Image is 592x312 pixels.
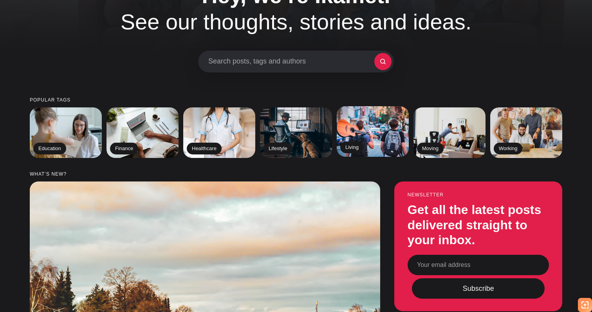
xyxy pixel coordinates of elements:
small: What’s new? [30,172,562,177]
h2: Living [340,141,364,153]
a: Healthcare [183,107,255,158]
h2: Finance [110,143,138,154]
a: Finance [106,107,179,158]
h2: Lifestyle [264,143,292,154]
h2: Education [33,143,66,154]
a: Lifestyle [260,107,332,158]
h2: Working [494,143,522,154]
button: Subscribe [412,279,545,299]
span: Search posts, tags and authors [208,57,374,66]
a: Moving [413,107,486,158]
input: Your email address [408,255,549,276]
h2: Healthcare [187,143,222,154]
h2: Moving [417,143,444,154]
small: Popular tags [30,98,562,103]
h3: Get all the latest posts delivered straight to your inbox. [408,203,549,248]
a: Working [490,107,562,158]
a: Living [337,106,409,157]
small: Newsletter [408,192,549,198]
a: Education [30,107,102,158]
